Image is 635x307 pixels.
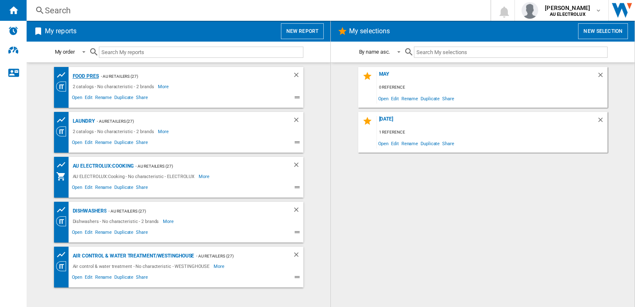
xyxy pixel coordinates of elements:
img: alerts-logo.svg [8,26,18,36]
span: Rename [94,139,113,149]
div: AU ELECTROLUX:Cooking [71,161,134,171]
div: Category View [56,126,71,136]
div: Delete [597,116,608,127]
span: Duplicate [113,183,135,193]
span: Open [71,228,84,238]
div: 0 reference [377,82,608,93]
span: Rename [94,94,113,104]
img: dsi-logo.svg [8,47,18,54]
div: Product prices grid [56,115,71,125]
div: Dishwashers - No characteristic - 2 brands [71,216,163,226]
div: 2 catalogs - No characteristic - 2 brands [71,126,158,136]
div: mAY [377,71,597,82]
span: Share [135,273,149,283]
span: Share [135,139,149,149]
span: Share [441,93,455,104]
div: Delete [293,206,303,216]
span: Open [377,93,390,104]
div: Category View [56,216,71,226]
span: Rename [94,273,113,283]
div: Dishwashers [71,206,107,216]
span: Edit [390,93,400,104]
span: More [214,261,226,271]
span: Edit [84,183,94,193]
span: Duplicate [113,273,135,283]
div: Product prices grid [56,205,71,215]
span: Share [441,138,455,149]
div: Delete [293,116,303,126]
span: Share [135,228,149,238]
div: Product prices grid [56,250,71,260]
div: Air control & water treatment/WESTINGHOUSE [71,251,194,261]
span: Duplicate [419,93,441,104]
div: Category View [56,261,71,271]
div: Air control & water treatment - No characteristic - WESTINGHOUSE [71,261,214,271]
span: Duplicate [113,94,135,104]
span: Open [377,138,390,149]
div: - AU retailers (27) [99,71,276,82]
span: Open [71,139,84,149]
div: 2 catalogs - No characteristic - 2 brands [71,82,158,92]
span: Share [135,183,149,193]
div: Search [45,5,469,16]
div: [DATE] [377,116,597,127]
div: My order [55,49,75,55]
span: Duplicate [113,139,135,149]
span: Edit [84,139,94,149]
div: Product prices grid [56,70,71,80]
button: New selection [578,23,628,39]
div: - AU retailers (27) [194,251,276,261]
span: Share [135,94,149,104]
span: Duplicate [113,228,135,238]
input: Search My reports [99,47,303,58]
div: FOOD PRES [71,71,99,82]
div: Category View [56,82,71,92]
span: Rename [400,138,419,149]
span: More [163,216,175,226]
b: AU ELECTROLUX [550,12,586,17]
span: Rename [94,183,113,193]
div: By name asc. [359,49,390,55]
span: More [158,126,170,136]
span: More [199,171,211,181]
h2: My selections [347,23,391,39]
span: Edit [390,138,400,149]
div: LAUNDRY [71,116,95,126]
span: Open [71,183,84,193]
span: More [158,82,170,92]
div: Delete [293,161,303,171]
span: Duplicate [419,138,441,149]
span: Rename [400,93,419,104]
div: Delete [597,71,608,82]
span: Open [71,273,84,283]
h2: My reports [43,23,78,39]
input: Search My selections [414,47,607,58]
div: - AU retailers (27) [95,116,276,126]
div: My Assortment [56,171,71,181]
span: Edit [84,273,94,283]
span: Rename [94,228,113,238]
button: New report [281,23,324,39]
span: Edit [84,228,94,238]
div: 1 reference [377,127,608,138]
div: AU ELECTROLUX:Cooking - No characteristic - ELECTROLUX [71,171,199,181]
div: Delete [293,251,303,261]
div: Product prices grid [56,160,71,170]
div: - AU retailers (27) [133,161,276,171]
img: profile.jpg [522,2,538,19]
span: Open [71,94,84,104]
span: Edit [84,94,94,104]
div: - AU retailers (27) [106,206,276,216]
span: [PERSON_NAME] [545,4,590,12]
div: Delete [293,71,303,82]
